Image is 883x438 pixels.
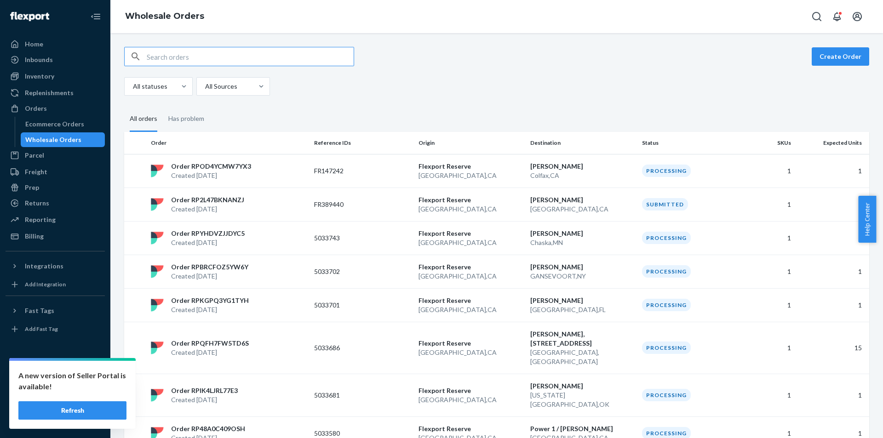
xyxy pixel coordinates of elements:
p: [PERSON_NAME], [STREET_ADDRESS] [530,330,635,348]
p: Flexport Reserve [419,262,523,272]
p: Order RPBRCFOZ5YW6Y [171,262,248,272]
a: Orders [6,101,105,116]
button: Close Navigation [86,7,105,26]
td: 1 [743,374,795,416]
a: Add Fast Tag [6,322,105,336]
div: Ecommerce Orders [25,119,84,129]
div: Prep [25,183,39,192]
p: FR147242 [314,166,388,176]
td: 1 [743,188,795,221]
div: Parcel [25,151,44,160]
p: 5033743 [314,233,388,243]
td: 1 [743,288,795,322]
p: Order RP2L47BKNANZJ [171,195,244,205]
a: Inbounds [6,52,105,67]
p: Flexport Reserve [419,424,523,433]
button: Talk to Support [6,381,105,396]
p: Created [DATE] [171,205,244,214]
p: Colfax , CA [530,171,635,180]
p: [GEOGRAPHIC_DATA] , CA [530,205,635,214]
div: All orders [130,107,157,132]
div: Fast Tags [25,306,54,315]
a: Help Center [6,397,105,411]
td: 1 [743,154,795,188]
button: Refresh [18,401,126,420]
input: All statuses [132,82,133,91]
div: Orders [25,104,47,113]
button: Open account menu [848,7,866,26]
a: Settings [6,365,105,380]
p: Flexport Reserve [419,339,523,348]
p: Chaska , MN [530,238,635,247]
a: Ecommerce Orders [21,117,105,131]
img: Flexport logo [10,12,49,21]
img: flexport logo [151,198,164,211]
a: Reporting [6,212,105,227]
p: Flexport Reserve [419,296,523,305]
p: 5033686 [314,343,388,353]
div: Integrations [25,262,63,271]
p: Created [DATE] [171,395,238,404]
td: 1 [743,322,795,374]
a: Prep [6,180,105,195]
p: 5033702 [314,267,388,276]
div: Replenishments [25,88,74,97]
p: [PERSON_NAME] [530,381,635,391]
p: Created [DATE] [171,348,249,357]
div: Wholesale Orders [25,135,81,144]
img: flexport logo [151,299,164,312]
p: Created [DATE] [171,171,251,180]
p: Order RPYHDVZJJDYC5 [171,229,245,238]
p: Order RPIK4LJRL77E3 [171,386,238,395]
a: Billing [6,229,105,244]
p: Flexport Reserve [419,162,523,171]
iframe: Opens a widget where you can chat to one of our agents [825,410,874,433]
button: Fast Tags [6,303,105,318]
a: Replenishments [6,85,105,100]
a: Parcel [6,148,105,163]
th: Status [638,132,743,154]
td: 1 [795,154,869,188]
td: 1 [795,221,869,255]
th: Origin [415,132,527,154]
a: Freight [6,165,105,179]
td: 1 [795,188,869,221]
p: Created [DATE] [171,305,249,314]
p: [GEOGRAPHIC_DATA] , [GEOGRAPHIC_DATA] [530,348,635,366]
p: Order RPOD4YCMW7YX3 [171,162,251,171]
img: flexport logo [151,265,164,278]
div: Billing [25,232,44,241]
th: Destination [527,132,638,154]
p: [GEOGRAPHIC_DATA] , CA [419,395,523,404]
p: [PERSON_NAME] [530,296,635,305]
img: flexport logo [151,165,164,177]
p: [GEOGRAPHIC_DATA] , CA [419,272,523,281]
p: [GEOGRAPHIC_DATA] , CA [419,305,523,314]
td: 1 [795,288,869,322]
p: [PERSON_NAME] [530,195,635,205]
button: Help Center [858,196,876,243]
div: Add Integration [25,280,66,288]
td: 1 [743,221,795,255]
th: SKUs [743,132,795,154]
p: FR389440 [314,200,388,209]
div: Processing [642,265,691,278]
p: Flexport Reserve [419,195,523,205]
div: Returns [25,199,49,208]
td: 1 [795,255,869,288]
div: Submitted [642,198,688,210]
div: Inbounds [25,55,53,64]
td: 1 [795,374,869,416]
input: All Sources [204,82,205,91]
p: Power 1 / [PERSON_NAME] [530,424,635,433]
p: Created [DATE] [171,238,245,247]
p: Flexport Reserve [419,386,523,395]
input: Search orders [147,47,354,66]
p: [GEOGRAPHIC_DATA] , CA [419,238,523,247]
p: [GEOGRAPHIC_DATA] , FL [530,305,635,314]
p: Order RP48A0C409OSH [171,424,245,433]
p: Order RPQFH7FW5TD6S [171,339,249,348]
th: Reference IDs [310,132,415,154]
p: GANSEVOORT , NY [530,272,635,281]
